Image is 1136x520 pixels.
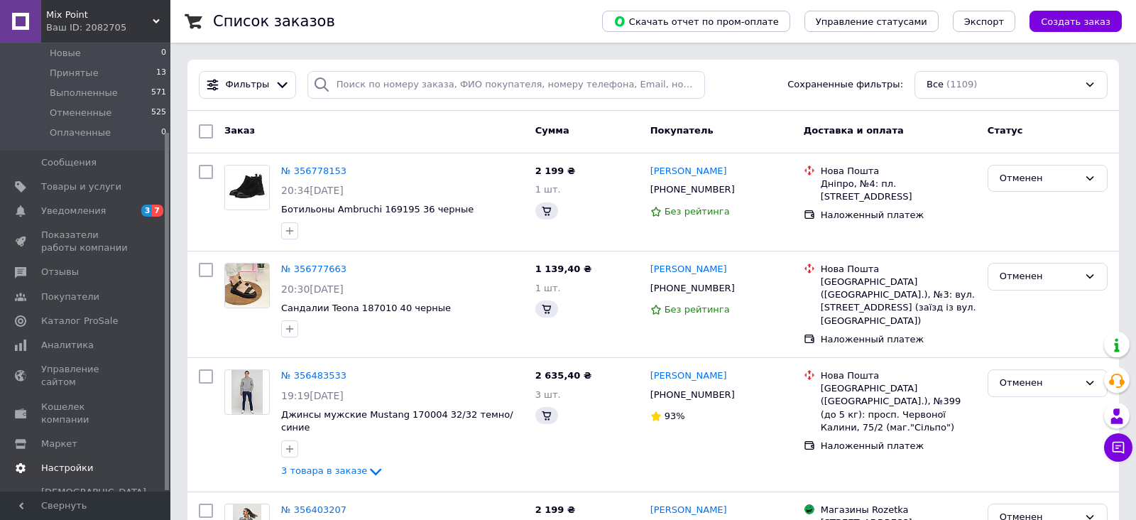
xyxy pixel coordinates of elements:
span: Сохраненные фильтры: [787,78,903,92]
div: Магазины Rozetka [821,504,976,516]
span: 3 шт. [535,389,561,400]
span: Каталог ProSale [41,315,118,327]
a: [PERSON_NAME] [650,263,727,276]
span: 19:19[DATE] [281,390,344,401]
div: Нова Пошта [821,165,976,178]
span: 1 шт. [535,283,561,293]
span: Покупатели [41,291,99,303]
span: Экспорт [964,16,1004,27]
img: Фото товару [231,370,263,414]
span: Управление статусами [816,16,927,27]
a: [PERSON_NAME] [650,369,727,383]
span: Отмененные [50,107,111,119]
button: Экспорт [953,11,1015,32]
button: Чат с покупателем [1104,433,1132,462]
input: Поиск по номеру заказа, ФИО покупателя, номеру телефона, Email, номеру накладной [307,71,705,99]
span: Уведомления [41,205,106,217]
div: Ваш ID: 2082705 [46,21,170,34]
span: 2 199 ₴ [535,166,575,176]
div: Наложенный платеж [821,209,976,222]
span: Настройки [41,462,93,475]
div: Дніпро, №4: пл. [STREET_ADDRESS] [821,178,976,203]
span: Выполненные [50,87,118,99]
a: № 356778153 [281,166,346,176]
a: 3 товара в заказе [281,465,384,476]
div: Отменен [1000,269,1078,284]
span: 0 [161,126,166,139]
span: Mix Point [46,9,153,21]
div: [GEOGRAPHIC_DATA] ([GEOGRAPHIC_DATA].), №3: вул. [STREET_ADDRESS] (заїзд із вул. [GEOGRAPHIC_DATA]) [821,276,976,327]
span: 571 [151,87,166,99]
a: Фото товару [224,369,270,415]
span: Покупатель [650,125,714,136]
span: Сумма [535,125,569,136]
span: Без рейтинга [665,206,730,217]
span: Аналитика [41,339,94,352]
span: Фильтры [226,78,270,92]
span: 7 [152,205,163,217]
span: Создать заказ [1041,16,1110,27]
span: Отзывы [41,266,79,278]
div: Отменен [1000,171,1078,186]
a: Ботильоны Ambruchi 169195 36 черные [281,204,474,215]
span: Все [927,78,944,92]
div: Наложенный платеж [821,440,976,453]
a: [PERSON_NAME] [650,504,727,517]
div: Нова Пошта [821,369,976,382]
div: Нова Пошта [821,263,976,276]
a: № 356483533 [281,370,346,381]
span: 0 [161,47,166,60]
span: Маркет [41,438,77,450]
span: 1 шт. [535,184,561,195]
div: [GEOGRAPHIC_DATA] ([GEOGRAPHIC_DATA].), №399 (до 5 кг): просп. Червоної Калини, 75/2 (маг."Сільпо") [821,382,976,434]
img: Фото товару [225,264,269,308]
span: Кошелек компании [41,401,131,426]
span: 525 [151,107,166,119]
span: 2 199 ₴ [535,504,575,515]
span: Управление сайтом [41,363,131,389]
span: 13 [156,67,166,80]
span: 93% [665,411,685,421]
img: Фото товару [225,166,269,210]
span: Оплаченные [50,126,111,139]
span: Заказ [224,125,255,136]
button: Скачать отчет по пром-оплате [602,11,790,32]
div: [PHONE_NUMBER] [648,279,738,298]
span: 1 139,40 ₴ [535,264,591,274]
a: Джинсы мужские Mustang 170004 32/32 темно/синие [281,409,513,433]
span: 20:34[DATE] [281,185,344,196]
span: 3 товара в заказе [281,466,367,477]
a: Фото товару [224,263,270,308]
span: Без рейтинга [665,304,730,315]
span: 3 [141,205,153,217]
h1: Список заказов [213,13,335,30]
a: [PERSON_NAME] [650,165,727,178]
div: Наложенный платеж [821,333,976,346]
a: № 356403207 [281,504,346,515]
button: Создать заказ [1029,11,1122,32]
a: № 356777663 [281,264,346,274]
span: Скачать отчет по пром-оплате [613,15,779,28]
span: Статус [988,125,1023,136]
span: Сообщения [41,156,97,169]
div: [PHONE_NUMBER] [648,180,738,199]
span: Товары и услуги [41,180,121,193]
span: Новые [50,47,81,60]
span: (1109) [946,79,977,90]
span: Доставка и оплата [804,125,904,136]
span: 20:30[DATE] [281,283,344,295]
a: Фото товару [224,165,270,210]
a: Создать заказ [1015,16,1122,26]
span: 2 635,40 ₴ [535,370,591,381]
div: [PHONE_NUMBER] [648,386,738,404]
button: Управление статусами [804,11,939,32]
span: Принятые [50,67,99,80]
div: Отменен [1000,376,1078,391]
span: Показатели работы компании [41,229,131,254]
a: Сандалии Teona 187010 40 черные [281,303,451,313]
